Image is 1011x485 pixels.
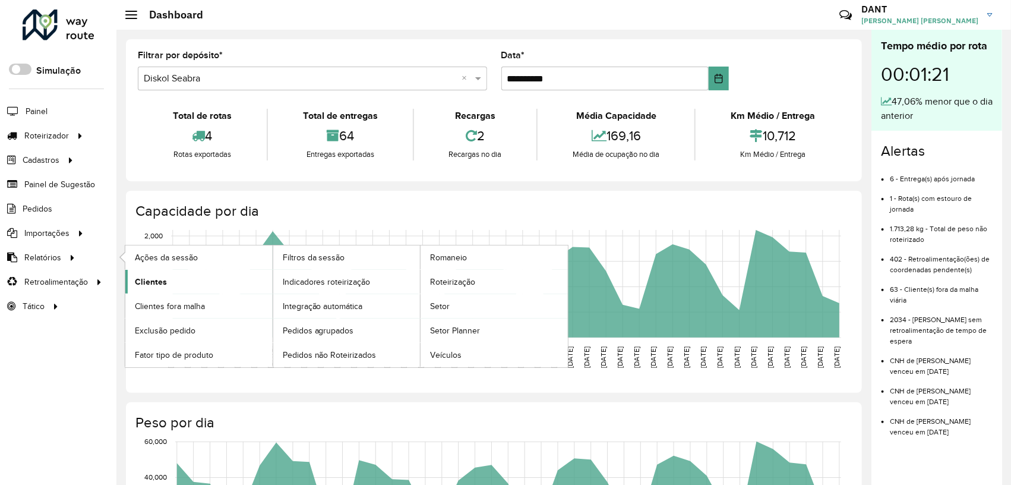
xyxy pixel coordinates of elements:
[266,347,274,368] text: [DATE]
[135,203,850,220] h4: Capacidade por dia
[417,123,534,149] div: 2
[135,414,850,432] h4: Peso por dia
[881,54,993,95] div: 00:01:21
[333,347,340,368] text: [DATE]
[890,245,993,275] li: 402 - Retroalimentação(ões) de coordenadas pendente(s)
[462,71,472,86] span: Clear all
[890,165,993,184] li: 6 - Entrega(s) após jornada
[271,109,410,123] div: Total de entregas
[533,347,541,368] text: [DATE]
[273,245,421,269] a: Filtros da sessão
[421,270,568,294] a: Roteirização
[273,270,421,294] a: Indicadores roteirização
[566,347,574,368] text: [DATE]
[430,349,462,361] span: Veículos
[890,306,993,347] li: 2034 - [PERSON_NAME] sem retroalimentação de tempo de espera
[24,130,69,142] span: Roteirizador
[881,143,993,160] h4: Alertas
[166,347,174,368] text: [DATE]
[700,347,707,368] text: [DATE]
[283,276,371,288] span: Indicadores roteirização
[549,347,557,368] text: [DATE]
[699,149,847,160] div: Km Médio / Entrega
[135,349,213,361] span: Fator tipo de produto
[633,347,640,368] text: [DATE]
[26,105,48,118] span: Painel
[421,343,568,367] a: Veículos
[816,347,824,368] text: [DATE]
[709,67,729,90] button: Choose Date
[144,438,167,446] text: 60,000
[183,347,191,368] text: [DATE]
[430,276,475,288] span: Roteirização
[699,123,847,149] div: 10,712
[890,407,993,437] li: CNH de [PERSON_NAME] venceu em [DATE]
[141,123,264,149] div: 4
[216,347,224,368] text: [DATE]
[666,347,674,368] text: [DATE]
[433,347,441,368] text: [DATE]
[141,109,264,123] div: Total de rotas
[273,294,421,318] a: Integração automática
[271,149,410,160] div: Entregas exportadas
[421,245,568,269] a: Romaneio
[421,294,568,318] a: Setor
[283,251,345,264] span: Filtros da sessão
[271,123,410,149] div: 64
[24,227,69,240] span: Importações
[750,347,757,368] text: [DATE]
[890,275,993,306] li: 63 - Cliente(s) fora da malha viária
[367,347,374,368] text: [DATE]
[881,95,993,123] div: 47,06% menor que o dia anterior
[417,109,534,123] div: Recargas
[541,123,691,149] div: 169,16
[233,347,241,368] text: [DATE]
[516,347,524,368] text: [DATE]
[450,347,457,368] text: [DATE]
[144,474,167,481] text: 40,000
[683,347,691,368] text: [DATE]
[483,347,491,368] text: [DATE]
[125,270,273,294] a: Clientes
[144,232,163,240] text: 2,000
[299,347,307,368] text: [DATE]
[273,343,421,367] a: Pedidos não Roteirizados
[135,300,205,313] span: Clientes fora malha
[421,319,568,342] a: Setor Planner
[430,300,450,313] span: Setor
[890,215,993,245] li: 1.713,28 kg - Total de peso não roteirizado
[125,245,273,269] a: Ações da sessão
[316,347,324,368] text: [DATE]
[125,294,273,318] a: Clientes fora malha
[249,347,257,368] text: [DATE]
[416,347,424,368] text: [DATE]
[24,251,61,264] span: Relatórios
[23,300,45,313] span: Tático
[699,109,847,123] div: Km Médio / Entrega
[716,347,724,368] text: [DATE]
[501,48,525,62] label: Data
[599,347,607,368] text: [DATE]
[135,276,167,288] span: Clientes
[430,325,480,337] span: Setor Planner
[137,8,203,21] h2: Dashboard
[541,109,691,123] div: Média Capacidade
[890,347,993,377] li: CNH de [PERSON_NAME] venceu em [DATE]
[36,64,81,78] label: Simulação
[466,347,474,368] text: [DATE]
[833,2,858,28] a: Contato Rápido
[24,276,88,288] span: Retroalimentação
[733,347,741,368] text: [DATE]
[541,149,691,160] div: Média de ocupação no dia
[283,349,377,361] span: Pedidos não Roteirizados
[125,343,273,367] a: Fator tipo de produto
[783,347,791,368] text: [DATE]
[833,347,841,368] text: [DATE]
[138,48,223,62] label: Filtrar por depósito
[583,347,590,368] text: [DATE]
[23,203,52,215] span: Pedidos
[349,347,357,368] text: [DATE]
[430,251,467,264] span: Romaneio
[23,154,59,166] span: Cadastros
[135,325,195,337] span: Exclusão pedido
